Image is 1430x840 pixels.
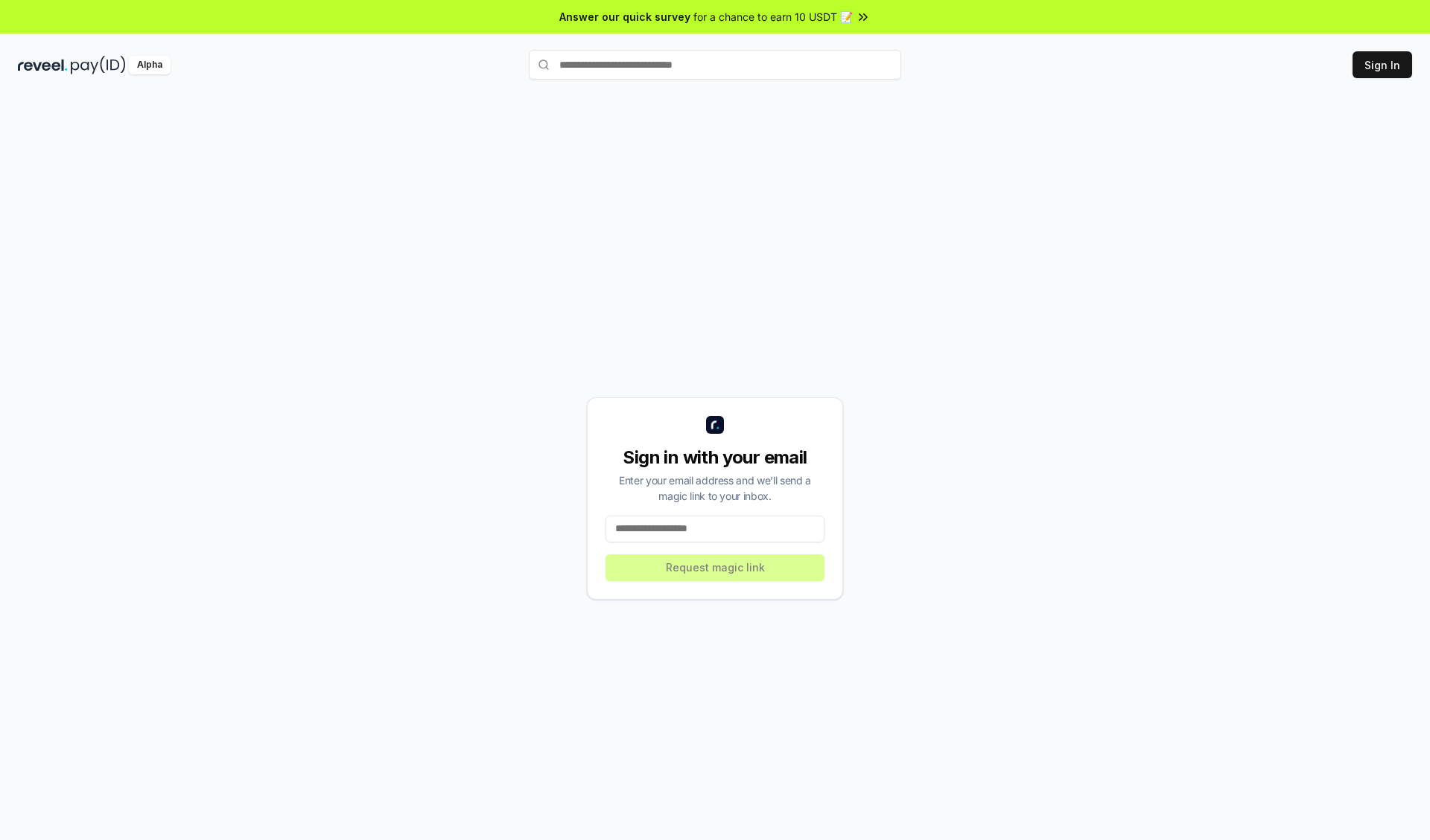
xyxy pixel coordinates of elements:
span: for a chance to earn 10 USDT 📝 [693,9,853,25]
div: Alpha [129,56,171,74]
img: logo_small [706,416,724,434]
button: Sign In [1353,51,1412,78]
img: reveel_dark [18,56,68,74]
img: pay_id [71,56,126,74]
div: Sign in with your email [606,446,824,469]
span: Answer our quick survey [559,9,690,25]
div: Enter your email address and we’ll send a magic link to your inbox. [606,472,824,504]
